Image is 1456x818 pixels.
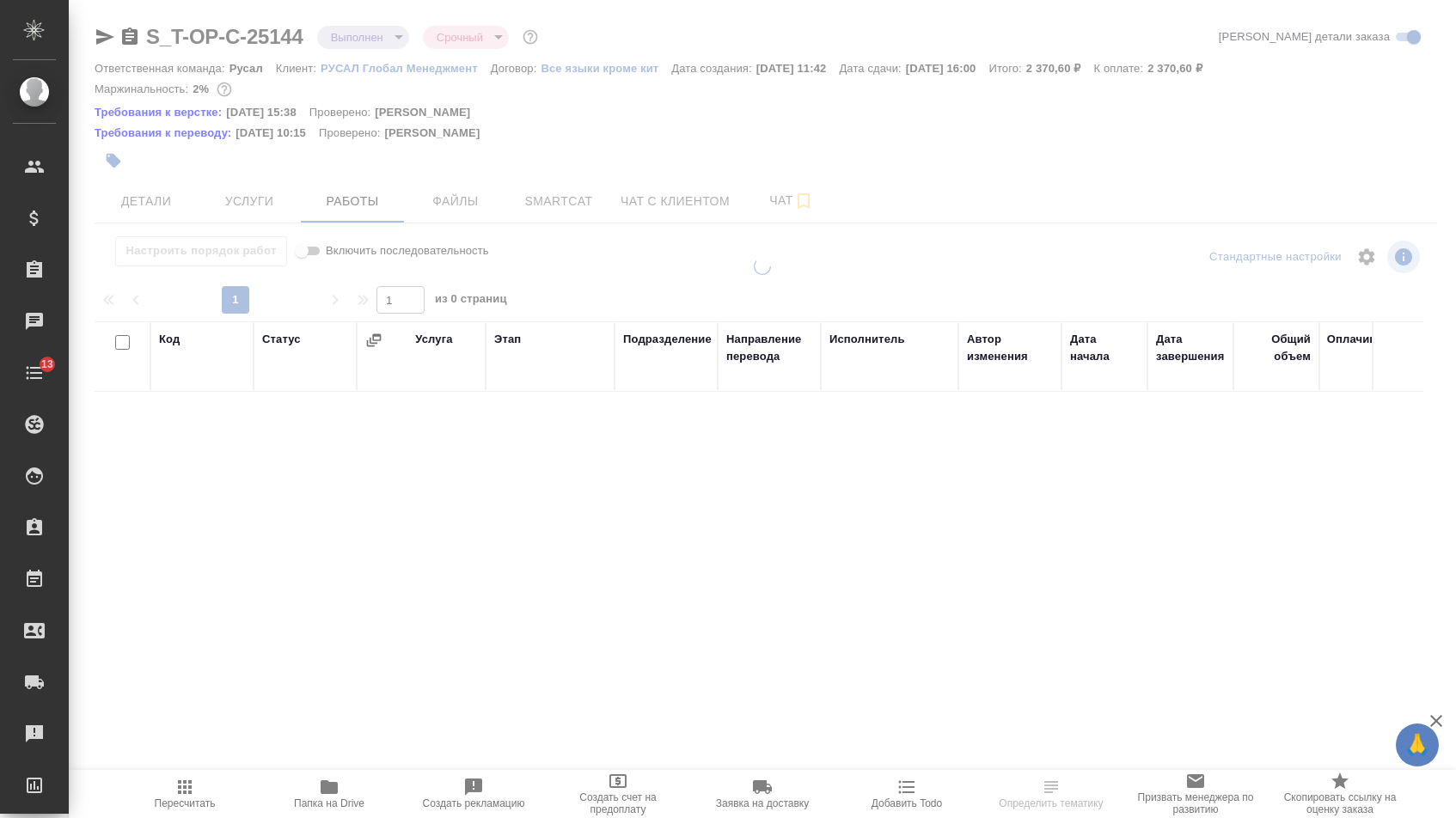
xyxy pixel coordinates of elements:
div: Этап [494,331,521,348]
button: Заявка на доставку [690,770,835,818]
button: Создать рекламацию [401,770,546,818]
span: Создать счет на предоплату [556,791,680,815]
button: Создать счет на предоплату [546,770,690,818]
button: Пересчитать [113,770,257,818]
span: Создать рекламацию [423,797,525,809]
button: Папка на Drive [257,770,401,818]
span: Добавить Todo [872,797,942,809]
div: Подразделение [623,331,712,348]
span: 🙏 [1403,727,1432,763]
span: Скопировать ссылку на оценку заказа [1278,791,1402,815]
div: Исполнитель [829,331,905,348]
span: Призвать менеджера по развитию [1134,791,1257,815]
span: Определить тематику [999,797,1103,809]
span: Заявка на доставку [716,797,809,809]
span: Пересчитать [155,797,216,809]
button: Скопировать ссылку на оценку заказа [1268,770,1412,818]
div: Дата завершения [1156,331,1225,365]
div: Статус [262,331,301,348]
button: Призвать менеджера по развитию [1123,770,1268,818]
div: Оплачиваемый объем [1327,331,1414,365]
div: Автор изменения [967,331,1053,365]
button: 🙏 [1396,723,1439,766]
button: Сгруппировать [365,332,382,349]
div: Услуга [415,331,452,348]
span: 13 [31,356,64,373]
a: 13 [4,351,64,394]
div: Дата начала [1070,331,1139,365]
div: Код [159,331,180,348]
div: Общий объем [1242,331,1311,365]
div: Направление перевода [726,331,812,365]
button: Добавить Todo [835,770,979,818]
button: Определить тематику [979,770,1123,818]
span: Папка на Drive [294,797,364,809]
